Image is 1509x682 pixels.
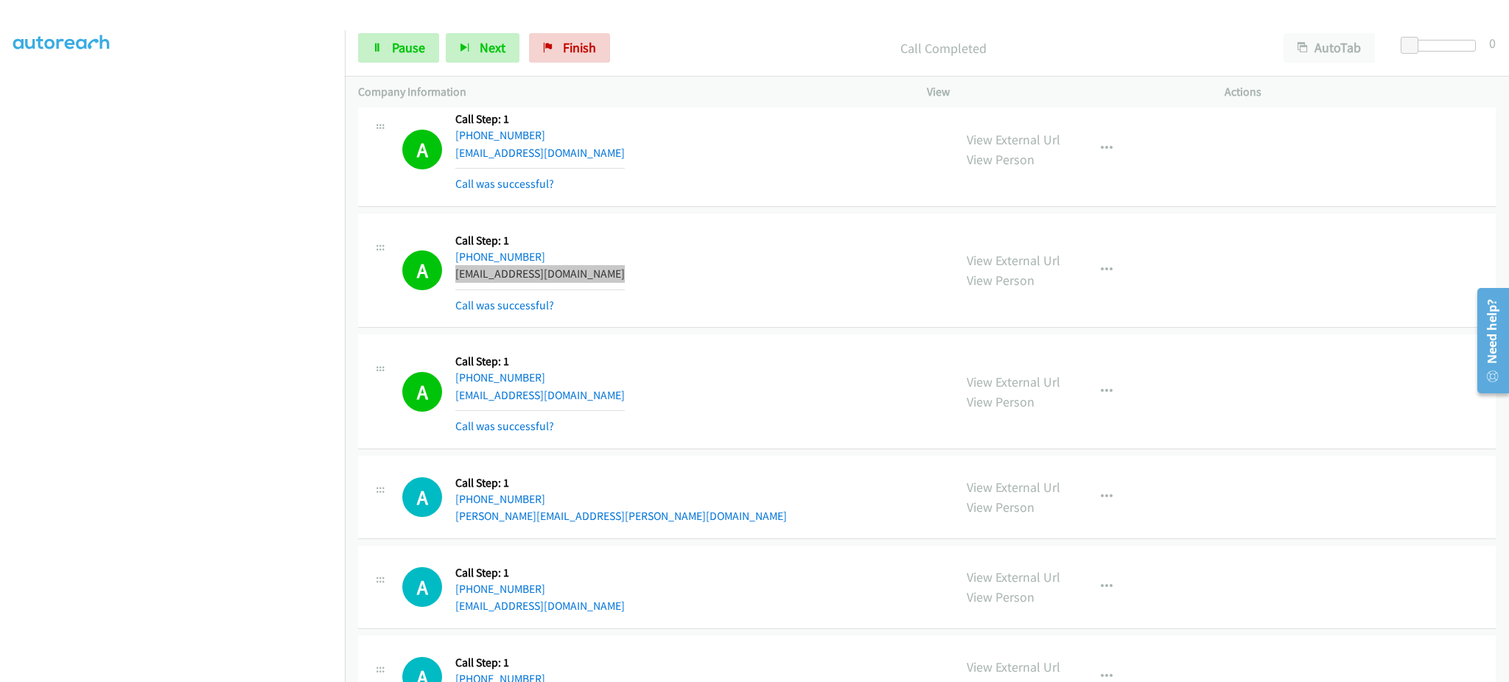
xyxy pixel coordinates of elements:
div: Delay between calls (in seconds) [1408,40,1476,52]
span: Finish [563,39,596,56]
span: Next [480,39,505,56]
a: [EMAIL_ADDRESS][DOMAIN_NAME] [455,388,625,402]
button: AutoTab [1284,33,1375,63]
p: View [927,83,1198,101]
p: Company Information [358,83,900,101]
h5: Call Step: 1 [455,476,787,491]
a: Pause [358,33,439,63]
h1: A [402,567,442,607]
a: View External Url [967,658,1060,675]
a: View External Url [967,131,1060,148]
button: Next [446,33,519,63]
a: View Person [967,151,1034,168]
a: View External Url [967,569,1060,586]
h1: A [402,372,442,412]
h5: Call Step: 1 [455,112,625,127]
a: View Person [967,393,1034,410]
a: [PERSON_NAME][EMAIL_ADDRESS][PERSON_NAME][DOMAIN_NAME] [455,509,787,523]
a: View Person [967,272,1034,289]
p: Actions [1225,83,1496,101]
h5: Call Step: 1 [455,655,625,670]
a: View External Url [967,373,1060,390]
h1: A [402,250,442,290]
a: [PHONE_NUMBER] [455,582,545,596]
a: View External Url [967,479,1060,496]
a: View Person [967,588,1034,605]
iframe: Resource Center [1467,282,1509,399]
div: 0 [1489,33,1496,53]
div: The call is yet to be attempted [402,477,442,517]
a: [EMAIL_ADDRESS][DOMAIN_NAME] [455,599,625,613]
a: Call was successful? [455,298,554,312]
h1: A [402,130,442,169]
h1: A [402,477,442,517]
span: Pause [392,39,425,56]
a: Call was successful? [455,177,554,191]
p: Call Completed [630,38,1257,58]
h5: Call Step: 1 [455,233,625,248]
a: [PHONE_NUMBER] [455,370,545,384]
h5: Call Step: 1 [455,566,625,580]
a: Call was successful? [455,419,554,433]
a: [PHONE_NUMBER] [455,128,545,142]
a: [EMAIL_ADDRESS][DOMAIN_NAME] [455,267,625,281]
h5: Call Step: 1 [455,354,625,369]
a: [PHONE_NUMBER] [455,492,545,506]
a: View External Url [967,252,1060,269]
div: The call is yet to be attempted [402,567,442,607]
a: Finish [529,33,610,63]
a: View Person [967,499,1034,516]
a: [EMAIL_ADDRESS][DOMAIN_NAME] [455,146,625,160]
a: [PHONE_NUMBER] [455,250,545,264]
